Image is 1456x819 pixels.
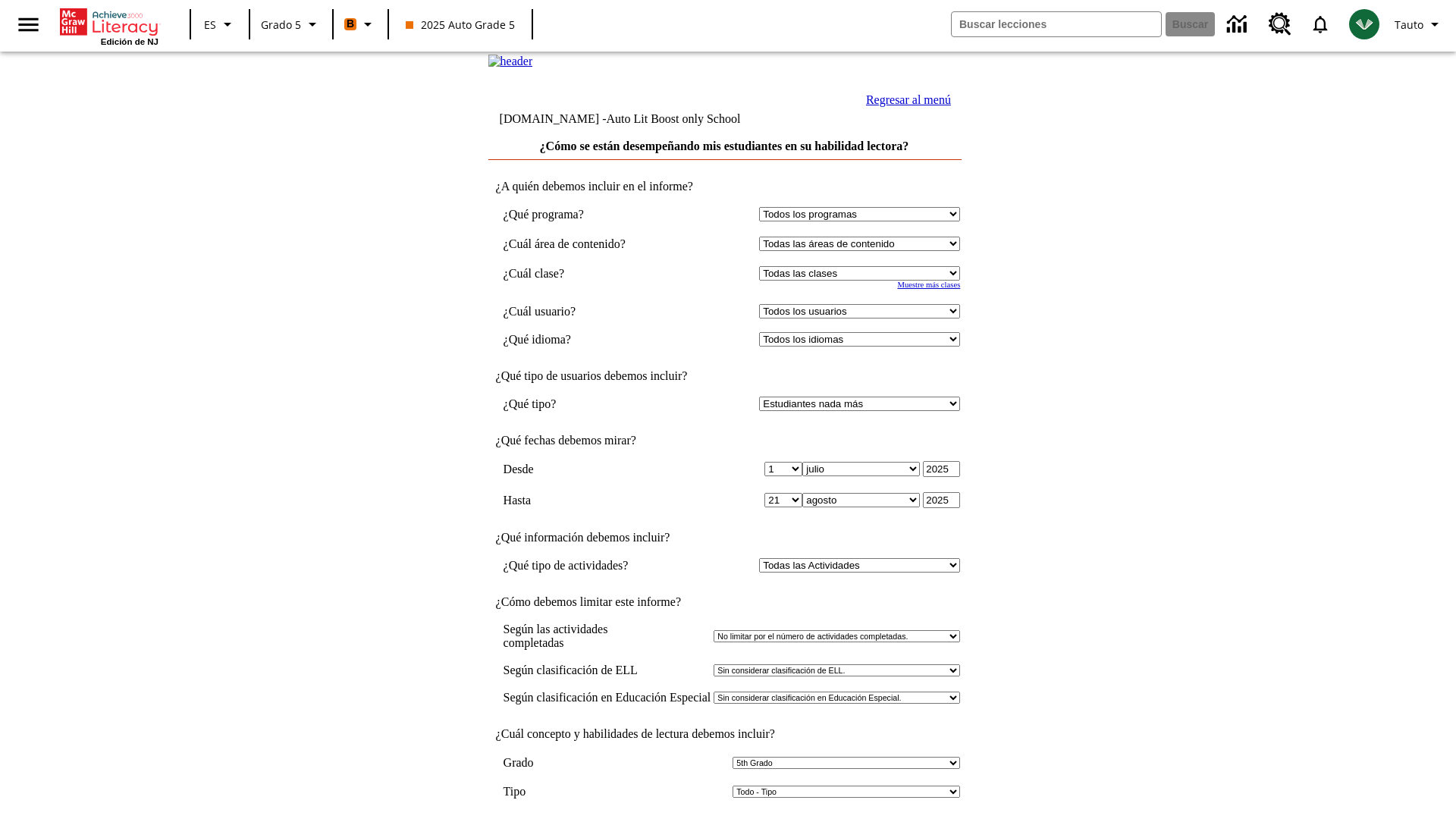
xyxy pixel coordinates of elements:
input: Buscar campo [952,12,1161,36]
button: Escoja un nuevo avatar [1340,5,1389,44]
td: ¿A quién debemos incluir en el informe? [488,180,961,193]
button: Perfil/Configuración [1389,11,1450,38]
span: ES [204,17,216,33]
td: Tipo [504,785,544,799]
td: ¿Qué idioma? [504,332,675,347]
td: Según clasificación de ELL [504,664,711,677]
td: ¿Qué programa? [504,207,675,221]
img: header [488,55,533,68]
td: [DOMAIN_NAME] - [500,112,777,126]
nobr: Auto Lit Boost only School [606,112,740,125]
span: B [347,14,354,33]
td: Hasta [504,492,675,508]
a: Centro de información [1218,4,1260,45]
button: Boost El color de la clase es anaranjado. Cambiar el color de la clase. [338,11,383,38]
td: ¿Qué tipo de actividades? [504,558,675,573]
span: Edición de NJ [101,37,158,46]
div: Portada [60,5,158,46]
img: avatar image [1349,9,1379,39]
td: ¿Cómo debemos limitar este informe? [488,595,961,609]
a: Centro de recursos, Se abrirá en una pestaña nueva. [1260,4,1301,45]
nobr: ¿Cuál área de contenido? [504,237,626,250]
td: Según clasificación en Educación Especial [504,691,711,704]
td: ¿Cuál concepto y habilidades de lectura debemos incluir? [488,727,961,741]
td: Según las actividades completadas [504,623,711,650]
a: Regresar al menú [866,93,951,106]
td: ¿Qué tipo de usuarios debemos incluir? [488,369,961,383]
a: Muestre más clases [897,281,960,289]
td: Grado [504,756,557,770]
span: 2025 Auto Grade 5 [406,17,515,33]
a: ¿Cómo se están desempeñando mis estudiantes en su habilidad lectora? [540,140,909,152]
button: Abrir el menú lateral [6,2,51,47]
button: Lenguaje: ES, Selecciona un idioma [196,11,244,38]
span: Tauto [1395,17,1423,33]
td: Desde [504,461,675,477]
td: ¿Qué información debemos incluir? [488,531,961,544]
span: Grado 5 [261,17,301,33]
td: ¿Qué fechas debemos mirar? [488,434,961,447]
td: ¿Cuál clase? [504,266,675,281]
a: Notificaciones [1301,5,1340,44]
td: ¿Cuál usuario? [504,304,675,318]
button: Grado: Grado 5, Elige un grado [255,11,328,38]
td: ¿Qué tipo? [504,397,675,411]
